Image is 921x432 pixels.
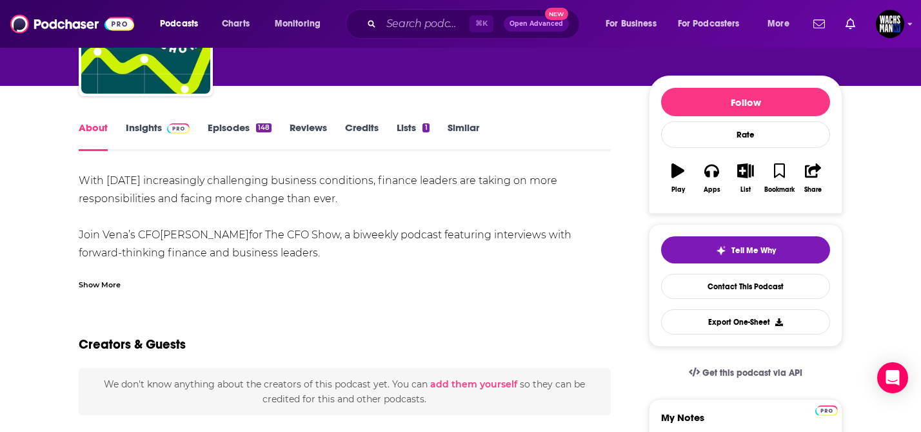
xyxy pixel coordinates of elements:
[815,404,838,416] a: Pro website
[876,10,904,38] button: Show profile menu
[160,229,249,241] a: [PERSON_NAME]
[661,88,830,116] button: Follow
[876,10,904,38] img: User Profile
[430,379,517,389] button: add them yourself
[877,362,908,393] div: Open Intercom Messenger
[764,186,795,194] div: Bookmark
[167,123,190,134] img: Podchaser Pro
[661,155,695,201] button: Play
[126,121,190,151] a: InsightsPodchaser Pro
[678,357,813,389] a: Get this podcast via API
[422,123,429,132] div: 1
[661,274,830,299] a: Contact This Podcast
[815,406,838,416] img: Podchaser Pro
[345,121,379,151] a: Credits
[104,378,585,404] span: We don't know anything about the creators of this podcast yet . You can so they can be credited f...
[448,121,479,151] a: Similar
[358,9,592,39] div: Search podcasts, credits, & more...
[767,15,789,33] span: More
[275,15,321,33] span: Monitoring
[79,336,186,353] h2: Creators & Guests
[10,12,134,36] img: Podchaser - Follow, Share and Rate Podcasts
[671,186,685,194] div: Play
[606,15,657,33] span: For Business
[804,186,822,194] div: Share
[716,245,726,256] img: tell me why sparkle
[669,14,758,34] button: open menu
[840,13,860,35] a: Show notifications dropdown
[731,245,776,256] span: Tell Me Why
[470,15,493,32] span: ⌘ K
[597,14,673,34] button: open menu
[678,15,740,33] span: For Podcasters
[661,121,830,148] div: Rate
[695,155,728,201] button: Apps
[729,155,762,201] button: List
[762,155,796,201] button: Bookmark
[661,236,830,263] button: tell me why sparkleTell Me Why
[876,10,904,38] span: Logged in as WachsmanNY
[79,121,108,151] a: About
[79,172,611,407] div: With [DATE] increasingly challenging business conditions, finance leaders are taking on more resp...
[222,15,250,33] span: Charts
[545,8,568,20] span: New
[266,14,337,34] button: open menu
[510,21,563,27] span: Open Advanced
[208,121,272,151] a: Episodes148
[704,186,720,194] div: Apps
[702,367,802,378] span: Get this podcast via API
[256,123,272,132] div: 148
[160,15,198,33] span: Podcasts
[661,309,830,334] button: Export One-Sheet
[504,16,569,32] button: Open AdvancedNew
[381,14,470,34] input: Search podcasts, credits, & more...
[151,14,215,34] button: open menu
[797,155,830,201] button: Share
[290,121,327,151] a: Reviews
[213,14,257,34] a: Charts
[397,121,429,151] a: Lists1
[808,13,830,35] a: Show notifications dropdown
[740,186,751,194] div: List
[758,14,806,34] button: open menu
